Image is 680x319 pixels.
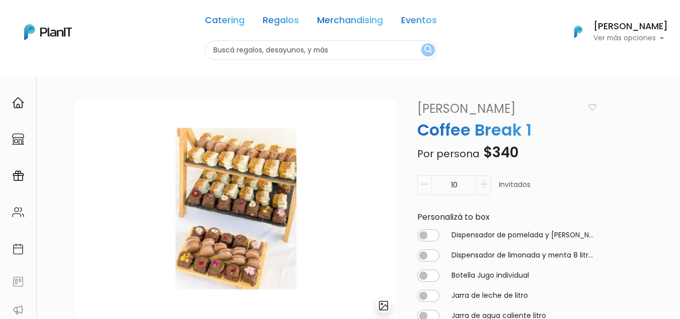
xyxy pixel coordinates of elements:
input: Buscá regalos, desayunos, y más [205,40,437,60]
span: $340 [483,143,518,162]
a: Merchandising [317,16,383,28]
img: gallery-light [378,300,390,311]
img: search_button-432b6d5273f82d61273b3651a40e1bd1b912527efae98b1b7a1b2c0702e16a8d.svg [424,45,432,55]
img: PlanIt Logo [567,21,589,43]
img: image__copia___copia___copia_-Photoroom__2_.jpg [75,100,397,317]
img: partners-52edf745621dab592f3b2c58e3bca9d71375a7ef29c3b500c9f145b62cc070d4.svg [12,304,24,316]
img: feedback-78b5a0c8f98aac82b08bfc38622c3050aee476f2c9584af64705fc4e61158814.svg [12,276,24,288]
label: Dispensador de limonada y menta 8 litros [451,250,596,261]
div: Personalizá to box [411,211,602,223]
label: Dispensador de pomelada y [PERSON_NAME] 8 litros [451,230,596,240]
p: Invitados [499,179,531,199]
img: home-e721727adea9d79c4d83392d1f703f7f8bce08238fde08b1acbfd93340b81755.svg [12,97,24,109]
img: heart_icon [588,104,596,111]
img: campaigns-02234683943229c281be62815700db0a1741e53638e28bf9629b52c665b00959.svg [12,170,24,182]
h6: [PERSON_NAME] [593,22,668,31]
img: PlanIt Logo [24,24,72,40]
img: people-662611757002400ad9ed0e3c099ab2801c6687ba6c219adb57efc949bc21e19d.svg [12,206,24,218]
label: Botella Jugo individual [451,270,529,281]
p: Ver más opciones [593,35,668,42]
span: Por persona [417,147,480,161]
p: Coffee Break 1 [411,118,602,142]
a: Regalos [263,16,299,28]
button: PlanIt Logo [PERSON_NAME] Ver más opciones [561,19,668,45]
a: Eventos [401,16,437,28]
a: [PERSON_NAME] [411,100,586,118]
img: marketplace-4ceaa7011d94191e9ded77b95e3339b90024bf715f7c57f8cf31f2d8c509eaba.svg [12,133,24,145]
a: Catering [205,16,245,28]
img: calendar-87d922413cdce8b2cf7b7f5f62616a5cf9e4887200fb71536465627b3292af00.svg [12,243,24,255]
label: Jarra de leche de litro [451,290,528,301]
